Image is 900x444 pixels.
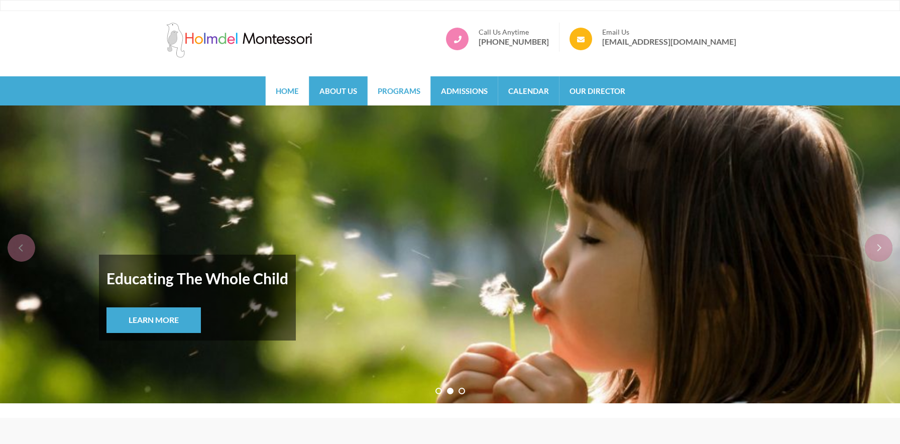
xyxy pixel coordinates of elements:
[266,76,309,105] a: Home
[431,76,498,105] a: Admissions
[602,37,736,47] a: [EMAIL_ADDRESS][DOMAIN_NAME]
[559,76,635,105] a: Our Director
[309,76,367,105] a: About Us
[8,234,35,262] div: prev
[479,28,549,37] span: Call Us Anytime
[865,234,892,262] div: next
[106,307,201,333] a: Learn More
[164,23,314,58] img: Holmdel Montessori School
[368,76,430,105] a: Programs
[479,37,549,47] a: [PHONE_NUMBER]
[106,262,288,294] strong: Educating The Whole Child
[498,76,559,105] a: Calendar
[602,28,736,37] span: Email Us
